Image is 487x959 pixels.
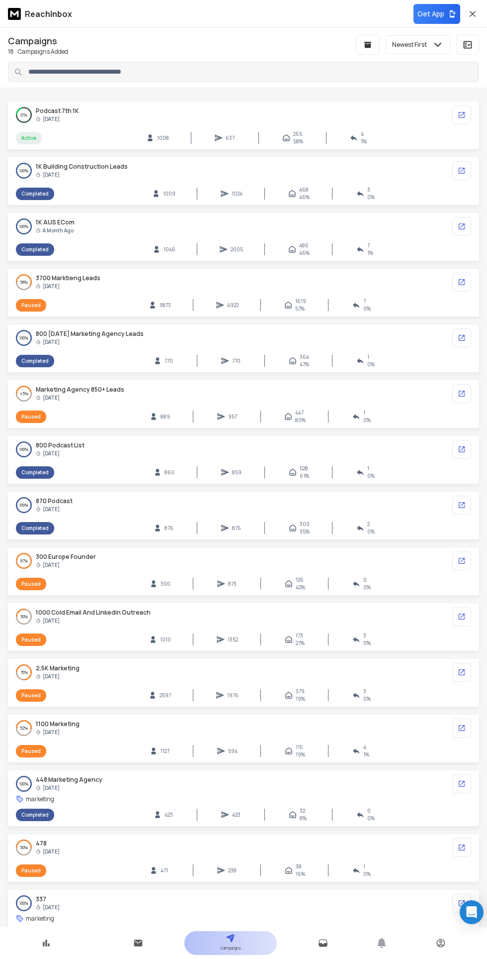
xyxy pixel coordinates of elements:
[36,784,102,792] span: [DATE]
[19,781,28,787] p: 100 %
[16,466,54,479] div: Completed
[386,35,450,54] button: Newest First
[16,522,54,534] div: Completed
[20,845,28,851] p: 50 %
[363,751,369,758] span: 1 %
[300,353,309,361] span: 364
[161,580,170,588] span: 300
[36,394,124,402] span: [DATE]
[19,335,28,341] p: 100 %
[36,617,151,625] span: [DATE]
[220,943,241,953] p: Campaigns
[296,639,305,647] span: 27 %
[296,751,305,758] span: 19 %
[16,634,46,646] div: Paused
[367,242,370,249] span: 7
[8,213,479,261] a: 100%1K AUS ECom a month agoCompleted1046200548646%71%
[228,636,238,643] span: 1352
[19,446,28,452] p: 100 %
[363,409,365,417] span: 1
[36,609,151,625] span: 1000 cold email and Linkedin Outreach
[361,138,367,145] span: 1 %
[36,848,60,855] span: [DATE]
[16,411,46,423] div: Paused
[367,815,375,822] span: 0 %
[16,188,54,200] div: Completed
[300,521,310,528] span: 309
[19,168,28,174] p: 100 %
[295,305,305,313] span: 57 %
[36,505,73,513] span: [DATE]
[363,576,367,584] span: 0
[36,386,124,402] span: marketing agency 850+ leads
[226,134,236,142] span: 637
[367,194,375,201] span: 0 %
[8,547,479,595] a: 97%300 Europe founder [DATE]Paused30087312642%00%
[363,688,366,695] span: 3
[367,521,370,528] span: 2
[36,728,80,736] span: [DATE]
[16,689,46,702] div: Paused
[300,472,309,480] span: 61 %
[8,603,479,651] a: 30%1000 cold email and Linkedin Outreach [DATE]Paused1010135217327%30%
[16,864,46,877] div: Paused
[20,558,28,564] p: 97 %
[367,353,369,361] span: 1
[296,863,302,870] span: 38
[300,361,309,368] span: 47 %
[363,298,366,305] span: 7
[36,903,60,911] span: [DATE]
[296,688,305,695] span: 379
[300,807,305,815] span: 32
[367,465,369,472] span: 1
[232,190,243,198] span: 1024
[157,134,169,142] span: 1008
[228,867,238,874] span: 238
[16,243,54,256] div: Completed
[299,242,309,249] span: 486
[8,269,479,317] a: 58%3700 marktieng leads [DATE]Paused38734922161957%70%
[363,584,371,591] span: 0 %
[228,580,238,588] span: 873
[232,357,242,365] span: 770
[36,282,100,290] span: [DATE]
[367,927,370,934] span: 2
[295,409,304,417] span: 447
[16,132,42,144] div: Active
[293,138,303,145] span: 58 %
[164,469,174,476] span: 860
[8,48,14,56] span: 18
[16,578,46,590] div: Paused
[163,246,175,253] span: 1046
[20,669,28,675] p: 76 %
[8,34,241,48] h2: Campaigns
[299,186,309,194] span: 468
[367,249,373,257] span: 1 %
[8,890,479,946] a: 100%337 [DATE]marketingCompleted338101510531%21%
[460,900,484,924] div: Open Intercom Messenger
[8,324,479,372] a: 100%800 [DATE] marketing agency leads [DATE]Completed77077036447%10%
[8,834,479,882] a: 50%478 [DATE]Paused4712383816%10%
[293,130,302,138] span: 265
[228,413,238,421] span: 957
[300,465,308,472] span: 528
[227,302,239,309] span: 4922
[8,436,479,484] a: 100%800 podcast list [DATE]Completed86085952861%10%
[36,274,100,290] span: 3700 marktieng leads
[36,441,84,457] span: 800 podcast list
[36,840,60,855] span: 478
[367,472,375,480] span: 0 %
[8,715,479,762] a: 52%1100 marketing [DATE]Paused112759411519%41%
[36,776,102,792] span: 448 marketing agency
[363,639,371,647] span: 0 %
[19,900,28,906] p: 100 %
[160,636,171,643] span: 1010
[232,469,242,476] span: 859
[20,614,28,620] p: 30 %
[296,870,305,878] span: 16 %
[232,525,242,532] span: 876
[8,48,241,56] p: Campaigns Added
[16,745,46,757] div: Paused
[20,725,28,731] p: 52 %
